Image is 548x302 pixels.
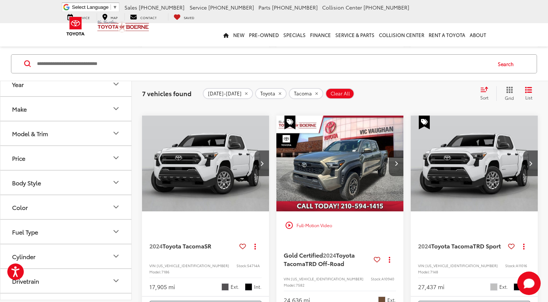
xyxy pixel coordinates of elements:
span: List [525,94,532,101]
button: Actions [518,240,530,252]
div: 2024 Toyota Tacoma TRD Sport 0 [410,116,538,211]
a: Collision Center [377,23,426,47]
span: Sales [124,4,137,11]
button: remove Toyota [255,88,287,99]
div: Year [112,80,120,88]
a: 2024 Toyota Tacoma SR2024 Toyota Tacoma SR2024 Toyota Tacoma SR2024 Toyota Tacoma SR [142,116,270,211]
div: Cylinder [112,252,120,261]
div: Color [12,203,28,210]
span: Toyota Tacoma [284,251,355,267]
span: Model: [284,282,296,288]
button: Select sort value [477,86,496,101]
span: Int. [254,283,262,290]
span: 7 vehicles found [142,89,191,98]
span: dropdown dots [389,256,390,262]
span: Clear All [331,91,350,97]
span: Black [514,283,521,291]
span: Special [419,116,430,130]
a: Service [62,13,95,21]
a: Rent a Toyota [426,23,467,47]
button: DrivetrainDrivetrain [0,269,132,292]
img: 2024 Toyota Tacoma TRD Sport [410,116,538,212]
span: [US_VEHICLE_IDENTIFICATION_NUMBER] [291,276,364,281]
button: PricePrice [0,146,132,170]
div: Year [12,80,24,87]
span: Sort [480,94,488,101]
div: Color [112,203,120,211]
div: 2024 Toyota Tacoma SR 0 [142,116,270,211]
button: Next image [254,150,269,176]
span: [PHONE_NUMBER] [139,4,184,11]
button: ColorColor [0,195,132,219]
span: Gold Certified [284,251,323,259]
span: Service [190,4,207,11]
div: Body Style [112,178,120,187]
span: Model: [418,269,430,274]
button: YearYear [0,72,132,96]
span: 2024 [418,241,431,250]
span: ▼ [113,4,118,10]
button: Body StyleBody Style [0,170,132,194]
div: 27,437 mi [418,283,444,291]
img: Vic Vaughan Toyota of Boerne [97,20,149,33]
button: Actions [249,240,262,252]
span: [PHONE_NUMBER] [364,4,409,11]
div: Model & Trim [112,129,120,138]
span: [DATE]-[DATE] [208,91,242,97]
div: Body Style [12,179,41,186]
div: Make [12,105,27,112]
span: 54714A [247,263,260,268]
button: Next image [389,150,403,176]
a: 2024Toyota TacomaSR [149,242,236,250]
span: Select Language [72,4,109,10]
button: remove 2024-2024 [203,88,253,99]
div: Make [112,104,120,113]
span: dropdown dots [523,243,525,249]
a: Contact [124,13,162,21]
a: Home [221,23,231,47]
span: VIN: [149,263,157,268]
button: Fuel TypeFuel Type [0,219,132,243]
span: [US_VEHICLE_IDENTIFICATION_NUMBER] [425,263,498,268]
a: Select Language​ [72,4,118,10]
span: Collision Center [322,4,362,11]
div: Fuel Type [12,228,38,235]
button: remove Tacoma [289,88,323,99]
a: Gold Certified2024Toyota TacomaTRD Off-Road [284,251,371,268]
span: SR [204,241,211,250]
div: 17,905 mi [149,283,175,291]
span: Toyota [260,91,275,97]
img: 2024 Toyota Tacoma SR [142,116,270,212]
span: Ext. [499,283,508,290]
span: [US_VEHICLE_IDENTIFICATION_NUMBER] [157,263,229,268]
button: Toggle Chat Window [517,272,541,295]
span: Stock: [236,263,247,268]
button: CylinderCylinder [0,244,132,268]
a: 2024 Toyota Tacoma TRD Off-Road2024 Toyota Tacoma TRD Off-Road2024 Toyota Tacoma TRD Off-Road2024... [276,116,404,211]
span: Model: [149,269,161,274]
span: 2024 [323,251,336,259]
span: Grid [505,95,514,101]
span: Stock: [505,263,516,268]
a: Specials [281,23,308,47]
span: 2024 [149,241,163,250]
span: Toyota Tacoma [163,241,204,250]
span: [PHONE_NUMBER] [272,4,318,11]
a: Map [97,13,123,21]
a: New [231,23,247,47]
button: Search [491,55,524,73]
button: Grid View [496,86,519,101]
div: 2024 Toyota Tacoma TRD Off-Road 0 [276,116,404,211]
a: Pre-Owned [247,23,281,47]
button: Model & TrimModel & Trim [0,121,132,145]
div: Cylinder [12,252,36,259]
button: Next image [523,150,538,176]
a: Service & Parts: Opens in a new tab [333,23,377,47]
span: Special [284,116,295,130]
span: A10940 [381,276,394,281]
button: Clear All [325,88,354,99]
span: VIN: [418,263,425,268]
svg: Start Chat [517,272,541,295]
a: Finance [308,23,333,47]
input: Search by Make, Model, or Keyword [36,55,491,73]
